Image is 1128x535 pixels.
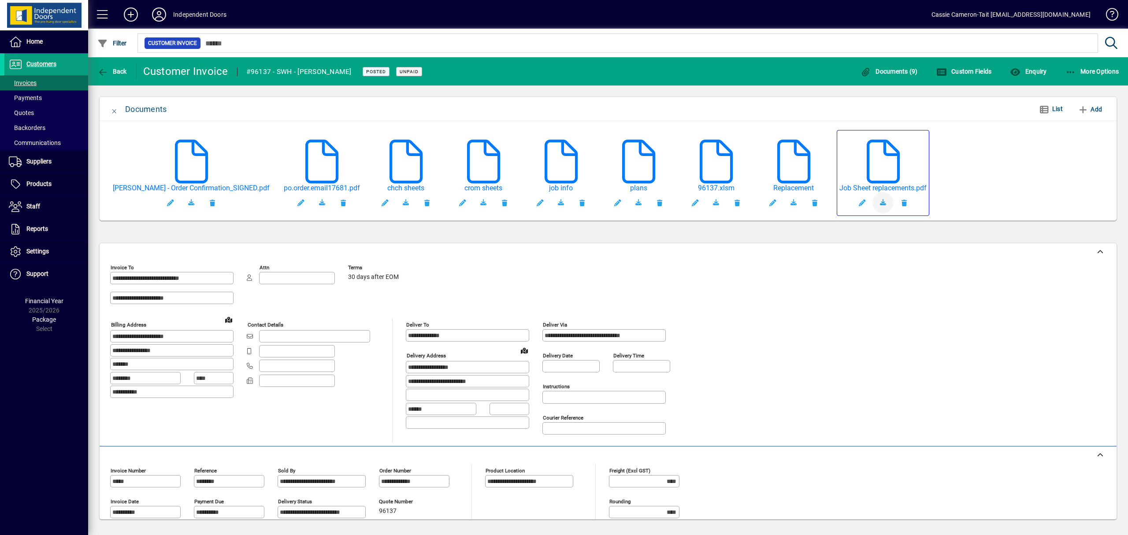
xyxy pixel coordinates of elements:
[851,192,872,213] button: Edit
[762,192,783,213] button: Edit
[684,192,705,213] button: Edit
[284,184,360,192] h5: po.order.email17681.pdf
[366,69,386,74] span: Posted
[9,139,61,146] span: Communications
[26,60,56,67] span: Customers
[374,192,395,213] button: Edit
[705,192,727,213] a: Download
[4,218,88,240] a: Reports
[4,135,88,150] a: Communications
[649,192,670,213] button: Remove
[143,64,228,78] div: Customer Invoice
[113,184,270,192] a: [PERSON_NAME] - Order Confirmation_SIGNED.pdf
[9,109,34,116] span: Quotes
[278,468,295,474] mat-label: Sold by
[839,184,927,192] a: Job Sheet replacements.pdf
[613,353,644,359] mat-label: Delivery time
[26,270,48,277] span: Support
[727,192,748,213] button: Remove
[95,35,129,51] button: Filter
[609,498,631,505] mat-label: Rounding
[4,90,88,105] a: Payments
[4,196,88,218] a: Staff
[684,184,748,192] a: 96137.xlsm
[312,192,333,213] a: Download
[872,192,894,213] a: Download
[543,322,567,328] mat-label: Deliver via
[628,192,649,213] a: Download
[452,192,473,213] button: Edit
[543,383,570,390] mat-label: Instructions
[4,120,88,135] a: Backorders
[1010,68,1046,75] span: Enquiry
[858,63,920,79] button: Documents (9)
[4,105,88,120] a: Quotes
[804,192,825,213] button: Remove
[1074,101,1106,117] button: Add
[379,499,432,505] span: Quote number
[4,151,88,173] a: Suppliers
[4,31,88,53] a: Home
[9,124,45,131] span: Backorders
[194,498,224,505] mat-label: Payment due
[762,184,825,192] a: Replacement
[97,68,127,75] span: Back
[395,192,416,213] a: Download
[571,192,593,213] button: Remove
[26,38,43,45] span: Home
[4,241,88,263] a: Settings
[486,468,525,474] mat-label: Product location
[145,7,173,22] button: Profile
[861,68,918,75] span: Documents (9)
[246,65,352,79] div: #96137 - SWH - [PERSON_NAME]
[160,192,181,213] button: Edit
[543,353,573,359] mat-label: Delivery date
[26,225,48,232] span: Reports
[529,192,550,213] button: Edit
[517,343,531,357] a: View on map
[1099,2,1117,30] a: Knowledge Base
[88,63,137,79] app-page-header-button: Back
[278,498,312,505] mat-label: Delivery status
[783,192,804,213] a: Download
[125,102,167,116] div: Documents
[222,312,236,327] a: View on map
[473,192,494,213] a: Download
[117,7,145,22] button: Add
[26,158,52,165] span: Suppliers
[550,192,571,213] a: Download
[1063,63,1121,79] button: More Options
[104,99,125,120] button: Close
[1052,105,1063,112] span: List
[607,184,670,192] a: plans
[173,7,226,22] div: Independent Doors
[1008,63,1049,79] button: Enquiry
[202,192,223,213] button: Remove
[400,69,419,74] span: Unpaid
[181,192,202,213] a: Download
[1078,102,1102,116] span: Add
[26,203,40,210] span: Staff
[1065,68,1119,75] span: More Options
[26,180,52,187] span: Products
[194,468,217,474] mat-label: Reference
[290,192,312,213] button: Edit
[348,265,401,271] span: Terms
[931,7,1091,22] div: Cassie Cameron-Tait [EMAIL_ADDRESS][DOMAIN_NAME]
[494,192,515,213] button: Remove
[406,322,429,328] mat-label: Deliver To
[607,192,628,213] button: Edit
[374,184,438,192] a: chch sheets
[936,68,992,75] span: Custom Fields
[529,184,593,192] h5: job info
[26,248,49,255] span: Settings
[543,415,583,421] mat-label: Courier Reference
[111,264,134,271] mat-label: Invoice To
[416,192,438,213] button: Remove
